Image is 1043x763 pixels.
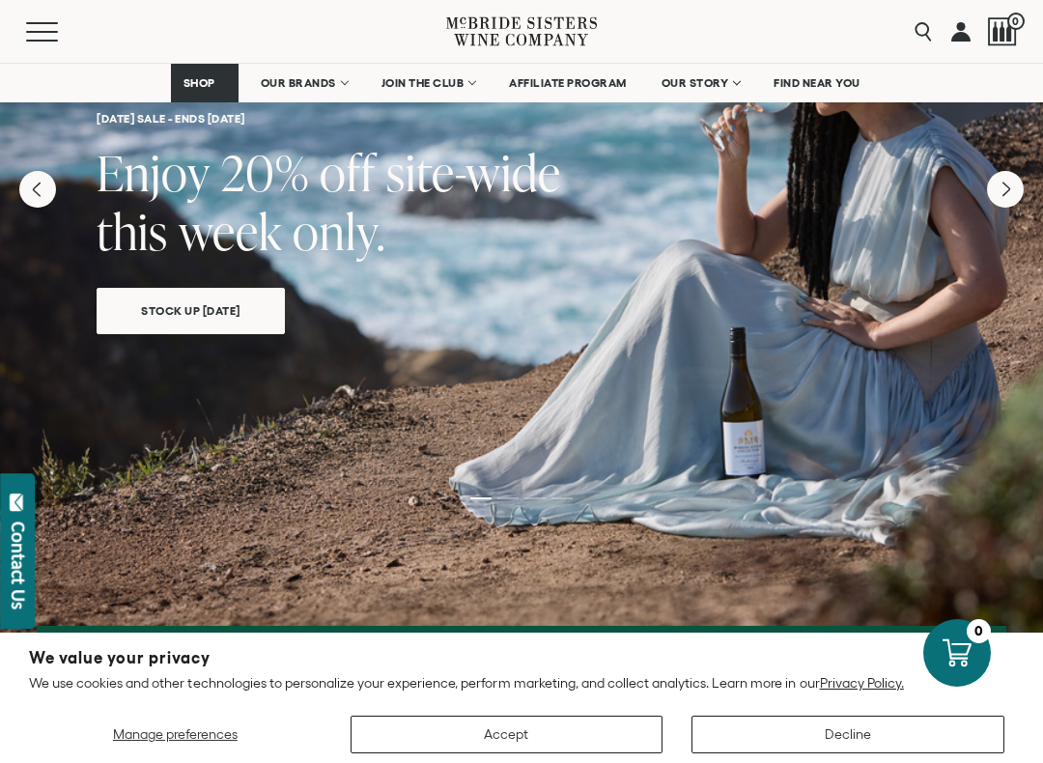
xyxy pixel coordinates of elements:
[1007,13,1025,30] span: 0
[29,674,1014,692] p: We use cookies and other technologies to personalize your experience, perform marketing, and coll...
[9,522,28,609] div: Contact Us
[320,139,376,206] span: off
[97,112,946,125] h6: [DATE] SALE - ENDS [DATE]
[248,64,359,102] a: OUR BRANDS
[179,198,282,265] span: week
[293,198,385,265] span: only.
[496,64,639,102] a: AFFILIATE PROGRAM
[261,76,336,90] span: OUR BRANDS
[649,64,752,102] a: OUR STORY
[381,76,465,90] span: JOIN THE CLUB
[183,76,216,90] span: SHOP
[26,22,96,42] button: Mobile Menu Trigger
[369,64,488,102] a: JOIN THE CLUB
[29,716,322,753] button: Manage preferences
[107,299,274,322] span: Stock Up [DATE]
[221,139,309,206] span: 20%
[470,497,492,499] li: Page dot 1
[29,650,1014,666] h2: We value your privacy
[987,171,1024,208] button: Next
[761,64,873,102] a: FIND NEAR YOU
[97,288,285,334] a: Stock Up [DATE]
[97,139,211,206] span: Enjoy
[551,497,573,499] li: Page dot 4
[113,726,238,742] span: Manage preferences
[662,76,729,90] span: OUR STORY
[19,171,56,208] button: Previous
[97,198,168,265] span: this
[497,497,519,499] li: Page dot 2
[524,497,546,499] li: Page dot 3
[967,619,991,643] div: 0
[820,675,904,691] a: Privacy Policy.
[774,76,860,90] span: FIND NEAR YOU
[691,716,1004,753] button: Decline
[171,64,239,102] a: SHOP
[351,716,663,753] button: Accept
[386,139,561,206] span: site-wide
[509,76,627,90] span: AFFILIATE PROGRAM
